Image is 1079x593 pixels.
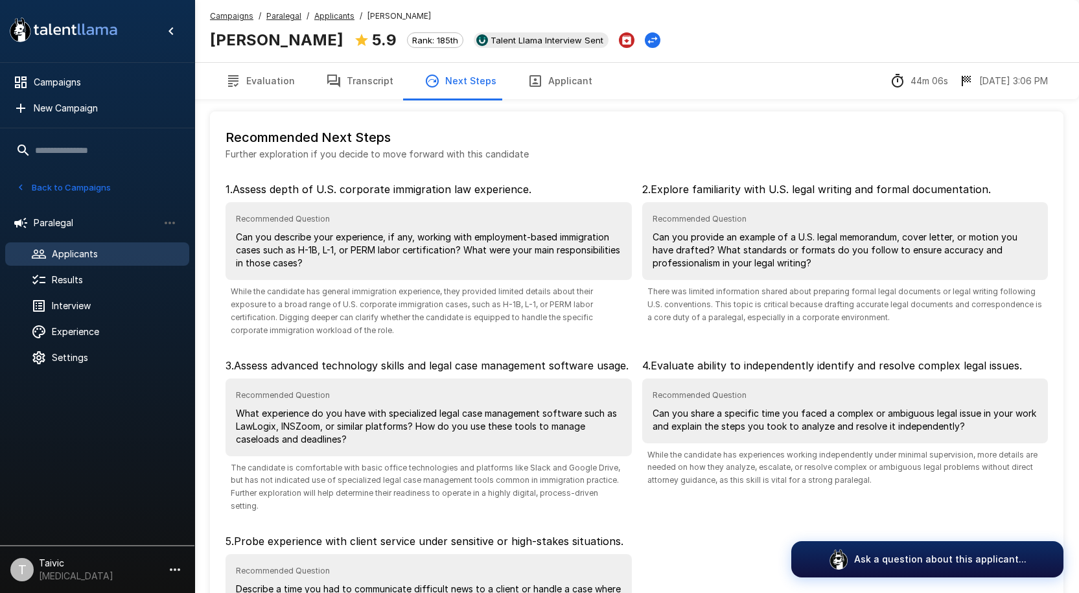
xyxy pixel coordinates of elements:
[911,75,948,87] p: 44m 06s
[266,11,301,21] u: Paralegal
[619,32,634,48] button: Archive Applicant
[226,461,632,513] span: The candidate is comfortable with basic office technologies and platforms like Slack and Google D...
[307,10,309,23] span: /
[226,358,632,373] p: 3 . Assess advanced technology skills and legal case management software usage.
[226,181,632,197] p: 1 . Assess depth of U.S. corporate immigration law experience.
[474,32,609,48] div: View profile in UKG
[791,541,1063,577] button: Ask a question about this applicant...
[408,35,463,45] span: Rank: 185th
[226,127,1048,148] h6: Recommended Next Steps
[236,213,621,226] span: Recommended Question
[653,407,1038,433] p: Can you share a specific time you faced a complex or ambiguous legal issue in your work and expla...
[314,11,354,21] u: Applicants
[259,10,261,23] span: /
[512,63,608,99] button: Applicant
[226,285,632,337] span: While the candidate has general immigration experience, they provided limited details about their...
[653,389,1038,402] span: Recommended Question
[890,73,948,89] div: The time between starting and completing the interview
[210,11,253,21] u: Campaigns
[653,231,1038,270] p: Can you provide an example of a U.S. legal memorandum, cover letter, or motion you have drafted? ...
[236,564,621,577] span: Recommended Question
[310,63,409,99] button: Transcript
[226,148,1048,161] p: Further exploration if you decide to move forward with this candidate
[653,213,1038,226] span: Recommended Question
[367,10,431,23] span: [PERSON_NAME]
[642,285,1049,324] span: There was limited information shared about preparing formal legal documents or legal writing foll...
[645,32,660,48] button: Change Stage
[409,63,512,99] button: Next Steps
[372,30,397,49] b: 5.9
[642,181,1049,197] p: 2 . Explore familiarity with U.S. legal writing and formal documentation.
[979,75,1048,87] p: [DATE] 3:06 PM
[854,553,1027,566] p: Ask a question about this applicant...
[485,35,609,45] span: Talent Llama Interview Sent
[236,407,621,446] p: What experience do you have with specialized legal case management software such as LawLogix, INS...
[360,10,362,23] span: /
[226,533,632,549] p: 5 . Probe experience with client service under sensitive or high-stakes situations.
[210,63,310,99] button: Evaluation
[828,549,849,570] img: logo_glasses@2x.png
[210,30,343,49] b: [PERSON_NAME]
[236,231,621,270] p: Can you describe your experience, if any, working with employment-based immigration cases such as...
[642,358,1049,373] p: 4 . Evaluate ability to independently identify and resolve complex legal issues.
[476,34,488,46] img: ukg_logo.jpeg
[236,389,621,402] span: Recommended Question
[958,73,1048,89] div: The date and time when the interview was completed
[642,448,1049,487] span: While the candidate has experiences working independently under minimal supervision, more details...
